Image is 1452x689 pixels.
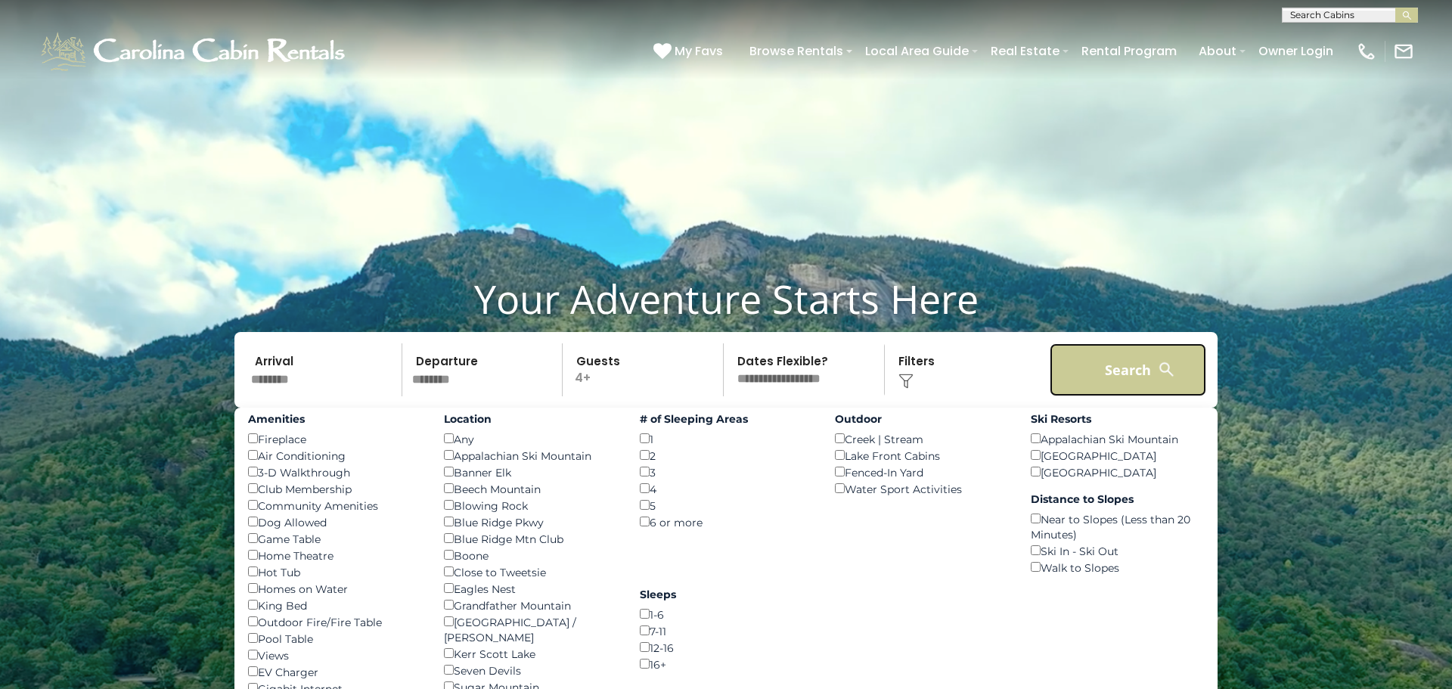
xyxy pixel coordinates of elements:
img: search-regular-white.png [1157,360,1176,379]
div: Appalachian Ski Mountain [1031,430,1204,447]
div: Ski In - Ski Out [1031,542,1204,559]
a: Rental Program [1074,38,1184,64]
label: Ski Resorts [1031,411,1204,427]
div: 7-11 [640,622,813,639]
div: Creek | Stream [835,430,1008,447]
div: 6 or more [640,514,813,530]
div: EV Charger [248,663,421,680]
img: White-1-1-2.png [38,29,352,74]
label: Sleeps [640,587,813,602]
label: # of Sleeping Areas [640,411,813,427]
div: 12-16 [640,639,813,656]
div: [GEOGRAPHIC_DATA] [1031,464,1204,480]
div: 3-D Walkthrough [248,464,421,480]
div: 1-6 [640,606,813,622]
div: Boone [444,547,617,563]
a: Owner Login [1251,38,1341,64]
div: 3 [640,464,813,480]
div: 16+ [640,656,813,672]
div: [GEOGRAPHIC_DATA] [1031,447,1204,464]
a: My Favs [653,42,727,61]
img: phone-regular-white.png [1356,41,1377,62]
div: Club Membership [248,480,421,497]
div: Blowing Rock [444,497,617,514]
div: Home Theatre [248,547,421,563]
img: filter--v1.png [898,374,914,389]
div: Seven Devils [444,662,617,678]
button: Search [1050,343,1206,396]
div: Grandfather Mountain [444,597,617,613]
div: Water Sport Activities [835,480,1008,497]
div: Outdoor Fire/Fire Table [248,613,421,630]
label: Location [444,411,617,427]
a: Local Area Guide [858,38,976,64]
div: Dog Allowed [248,514,421,530]
div: Walk to Slopes [1031,559,1204,576]
label: Amenities [248,411,421,427]
img: mail-regular-white.png [1393,41,1414,62]
div: Lake Front Cabins [835,447,1008,464]
label: Outdoor [835,411,1008,427]
div: Any [444,430,617,447]
a: Real Estate [983,38,1067,64]
div: King Bed [248,597,421,613]
div: Game Table [248,530,421,547]
div: Community Amenities [248,497,421,514]
div: Homes on Water [248,580,421,597]
span: My Favs [675,42,723,61]
div: Close to Tweetsie [444,563,617,580]
div: Kerr Scott Lake [444,645,617,662]
div: Beech Mountain [444,480,617,497]
div: 1 [640,430,813,447]
a: About [1191,38,1244,64]
div: Fenced-In Yard [835,464,1008,480]
div: Appalachian Ski Mountain [444,447,617,464]
div: Fireplace [248,430,421,447]
div: 4 [640,480,813,497]
div: Near to Slopes (Less than 20 Minutes) [1031,511,1204,542]
h1: Your Adventure Starts Here [11,275,1441,322]
div: Views [248,647,421,663]
div: Hot Tub [248,563,421,580]
div: 5 [640,497,813,514]
div: Blue Ridge Mtn Club [444,530,617,547]
div: Pool Table [248,630,421,647]
div: Banner Elk [444,464,617,480]
div: 2 [640,447,813,464]
div: Air Conditioning [248,447,421,464]
div: [GEOGRAPHIC_DATA] / [PERSON_NAME] [444,613,617,645]
a: Browse Rentals [742,38,851,64]
div: Eagles Nest [444,580,617,597]
label: Distance to Slopes [1031,492,1204,507]
p: 4+ [567,343,723,396]
div: Blue Ridge Pkwy [444,514,617,530]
